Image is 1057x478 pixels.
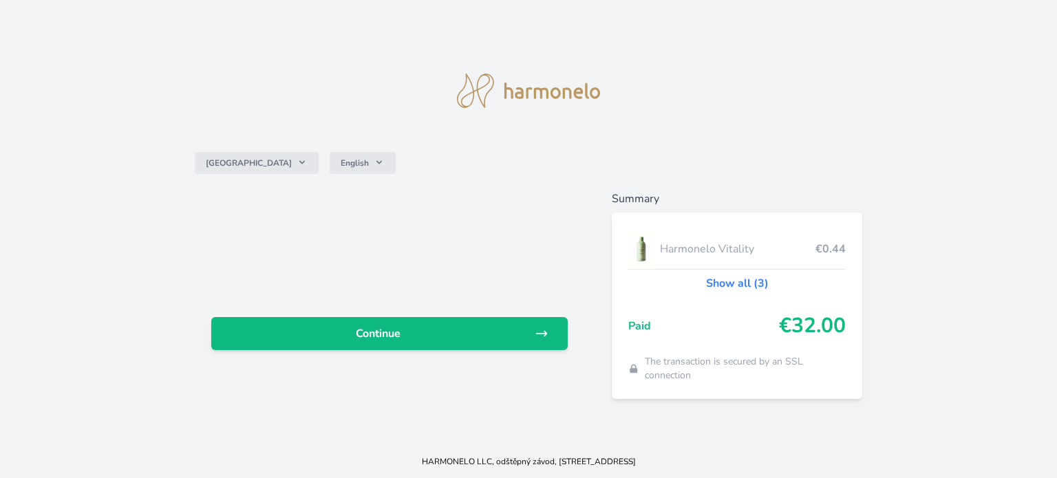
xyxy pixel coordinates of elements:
span: Harmonelo Vitality [660,241,815,257]
h6: Summary [612,191,862,207]
a: Continue [211,317,568,350]
img: CLEAN_VITALITY_se_stinem_x-lo.jpg [628,232,654,266]
button: [GEOGRAPHIC_DATA] [195,152,319,174]
span: Continue [222,325,535,342]
span: €0.44 [815,241,846,257]
span: €32.00 [779,314,846,338]
button: English [330,152,396,174]
span: [GEOGRAPHIC_DATA] [206,157,292,169]
span: Paid [628,318,779,334]
img: logo.svg [457,74,600,108]
span: English [341,157,369,169]
span: The transaction is secured by an SSL connection [645,355,846,382]
a: Show all (3) [706,275,769,292]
